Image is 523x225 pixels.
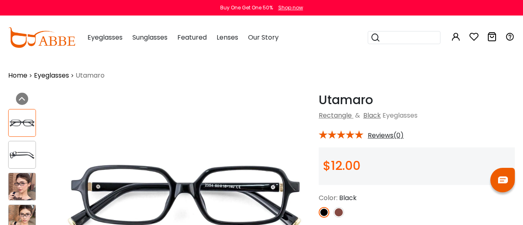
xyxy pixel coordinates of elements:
a: Eyeglasses [34,71,69,80]
span: & [353,111,362,120]
span: Featured [177,33,207,42]
a: Shop now [274,4,303,11]
img: Utamaro Black TR Eyeglasses , UniversalBridgeFit Frames from ABBE Glasses [9,116,36,130]
span: Eyeglasses [87,33,123,42]
span: Reviews(0) [368,132,404,139]
span: Sunglasses [132,33,168,42]
span: Color: [319,193,337,203]
a: Black [363,111,381,120]
img: abbeglasses.com [8,27,75,48]
div: Shop now [278,4,303,11]
img: chat [498,176,508,183]
span: Our Story [248,33,279,42]
a: Home [8,71,27,80]
span: Eyeglasses [382,111,418,120]
span: Black [339,193,357,203]
img: Utamaro Black TR Eyeglasses , UniversalBridgeFit Frames from ABBE Glasses [9,173,36,200]
div: Buy One Get One 50% [220,4,273,11]
img: Utamaro Black TR Eyeglasses , UniversalBridgeFit Frames from ABBE Glasses [9,148,36,162]
a: Rectangle [319,111,352,120]
span: $12.00 [323,157,360,174]
span: Lenses [217,33,238,42]
span: Utamaro [76,71,105,80]
h1: Utamaro [319,93,515,107]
